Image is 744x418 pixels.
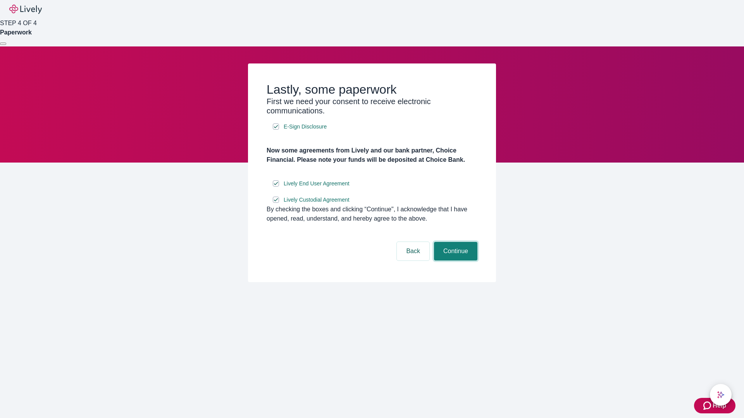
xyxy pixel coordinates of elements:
[713,401,726,410] span: Help
[434,242,477,260] button: Continue
[267,146,477,164] h4: Now some agreements from Lively and our bank partner, Choice Financial. Please note your funds wi...
[9,5,42,14] img: Lively
[703,401,713,410] svg: Zendesk support icon
[694,398,735,413] button: Zendesk support iconHelp
[284,180,350,188] span: Lively End User Agreement
[282,122,328,132] a: e-sign disclosure document
[267,82,477,97] h2: Lastly, some paperwork
[267,97,477,115] h3: First we need your consent to receive electronic communications.
[710,384,732,406] button: chat
[267,205,477,223] div: By checking the boxes and clicking “Continue", I acknowledge that I have opened, read, understand...
[284,123,327,131] span: E-Sign Disclosure
[717,391,725,399] svg: Lively AI Assistant
[284,196,350,204] span: Lively Custodial Agreement
[282,195,351,205] a: e-sign disclosure document
[282,179,351,188] a: e-sign disclosure document
[397,242,429,260] button: Back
